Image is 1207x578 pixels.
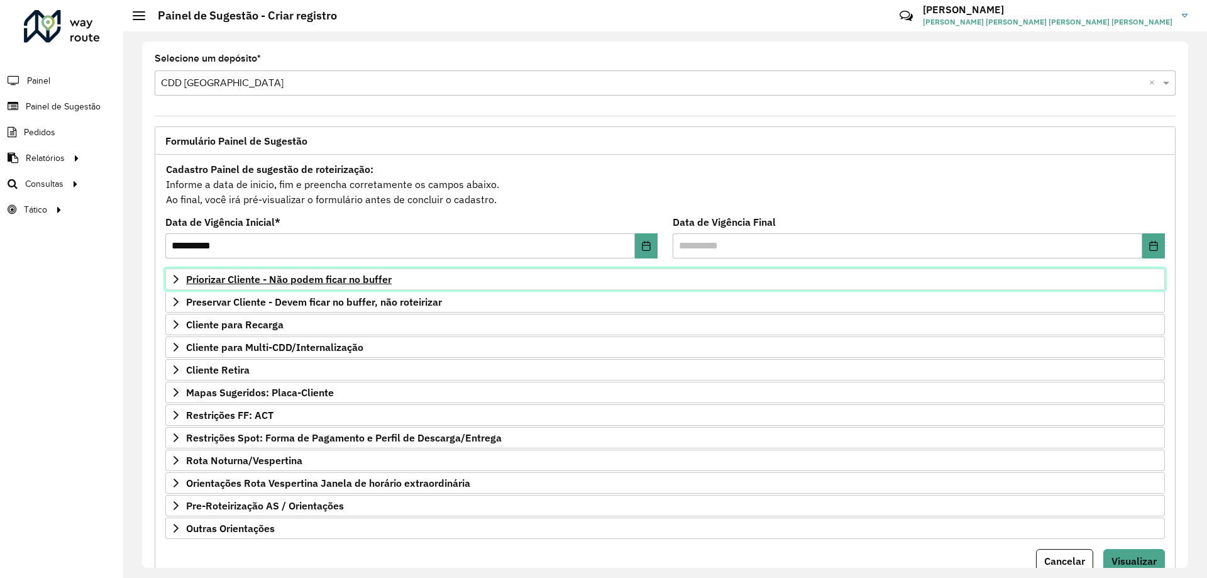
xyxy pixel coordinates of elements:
a: Cliente Retira [165,359,1165,381]
button: Cancelar [1036,549,1093,573]
span: Tático [24,203,47,216]
span: Priorizar Cliente - Não podem ficar no buffer [186,274,392,284]
span: Restrições Spot: Forma de Pagamento e Perfil de Descarga/Entrega [186,433,502,443]
label: Selecione um depósito [155,51,261,66]
a: Restrições Spot: Forma de Pagamento e Perfil de Descarga/Entrega [165,427,1165,448]
span: Cliente para Recarga [186,320,284,330]
a: Outras Orientações [165,518,1165,539]
a: Rota Noturna/Vespertina [165,450,1165,471]
span: Formulário Painel de Sugestão [165,136,307,146]
span: Rota Noturna/Vespertina [186,455,302,465]
button: Visualizar [1103,549,1165,573]
a: Orientações Rota Vespertina Janela de horário extraordinária [165,472,1165,494]
a: Contato Rápido [893,3,920,30]
span: Pre-Roteirização AS / Orientações [186,501,344,511]
label: Data de Vigência Inicial [165,214,280,230]
span: Cancelar [1044,555,1085,567]
a: Mapas Sugeridos: Placa-Cliente [165,382,1165,403]
strong: Cadastro Painel de sugestão de roteirização: [166,163,373,175]
a: Restrições FF: ACT [165,404,1165,426]
a: Cliente para Recarga [165,314,1165,335]
span: Painel de Sugestão [26,100,101,113]
label: Data de Vigência Final [673,214,776,230]
h3: [PERSON_NAME] [923,4,1172,16]
span: Visualizar [1111,555,1157,567]
span: Outras Orientações [186,523,275,533]
span: Clear all [1149,75,1160,91]
span: Preservar Cliente - Devem ficar no buffer, não roteirizar [186,297,442,307]
span: Relatórios [26,152,65,165]
button: Choose Date [1142,233,1165,258]
span: Restrições FF: ACT [186,410,273,420]
a: Priorizar Cliente - Não podem ficar no buffer [165,269,1165,290]
span: [PERSON_NAME] [PERSON_NAME] [PERSON_NAME] [PERSON_NAME] [923,16,1172,28]
span: Consultas [25,177,63,191]
div: Informe a data de inicio, fim e preencha corretamente os campos abaixo. Ao final, você irá pré-vi... [165,161,1165,208]
button: Choose Date [635,233,658,258]
span: Pedidos [24,126,55,139]
a: Preservar Cliente - Devem ficar no buffer, não roteirizar [165,291,1165,313]
span: Cliente Retira [186,365,250,375]
span: Mapas Sugeridos: Placa-Cliente [186,387,334,397]
span: Orientações Rota Vespertina Janela de horário extraordinária [186,478,470,488]
a: Pre-Roteirização AS / Orientações [165,495,1165,516]
h2: Painel de Sugestão - Criar registro [145,9,337,23]
span: Cliente para Multi-CDD/Internalização [186,342,363,352]
a: Cliente para Multi-CDD/Internalização [165,336,1165,358]
span: Painel [27,74,50,87]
